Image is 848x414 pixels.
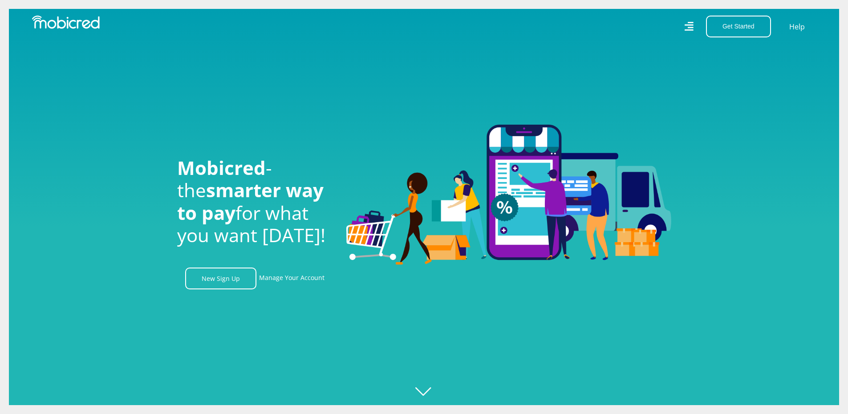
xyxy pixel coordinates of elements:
a: Help [789,21,805,32]
a: New Sign Up [185,268,256,289]
img: Welcome to Mobicred [346,125,671,265]
a: Manage Your Account [259,268,325,289]
h1: - the for what you want [DATE]! [177,157,333,247]
img: Mobicred [32,16,100,29]
button: Get Started [706,16,771,37]
span: Mobicred [177,155,266,180]
span: smarter way to pay [177,177,324,225]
